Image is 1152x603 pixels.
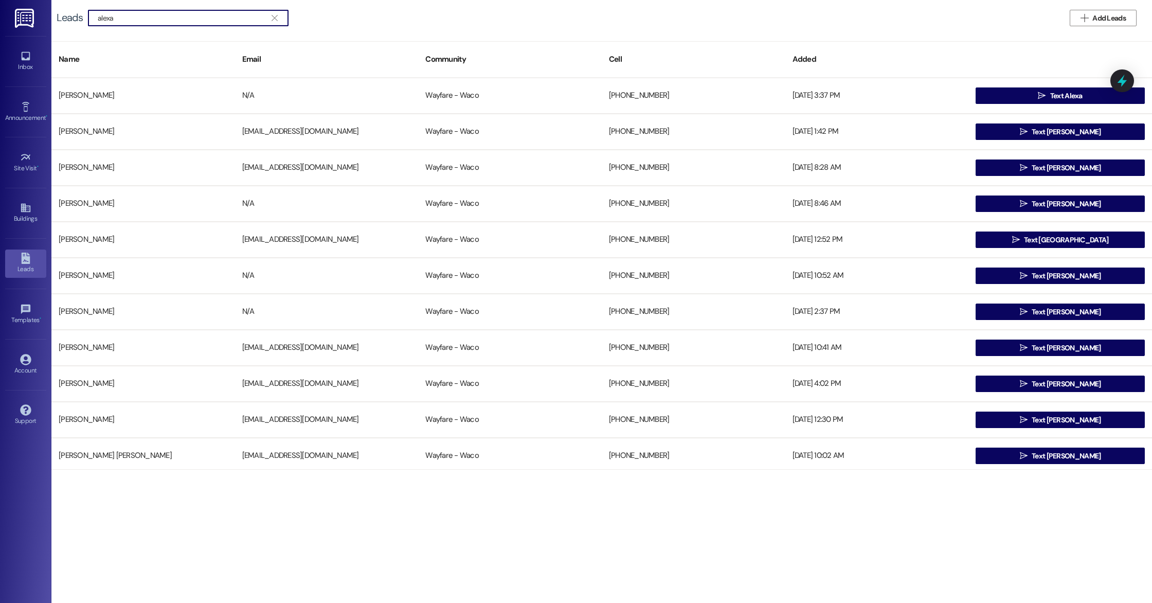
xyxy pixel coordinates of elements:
[602,374,785,394] div: [PHONE_NUMBER]
[57,12,83,23] div: Leads
[418,121,602,142] div: Wayfare - Waco
[976,448,1145,464] button: Text [PERSON_NAME]
[1032,415,1101,425] span: Text [PERSON_NAME]
[235,157,419,178] div: [EMAIL_ADDRESS][DOMAIN_NAME]
[976,159,1145,176] button: Text [PERSON_NAME]
[976,123,1145,140] button: Text [PERSON_NAME]
[5,300,46,328] a: Templates •
[1032,163,1101,173] span: Text [PERSON_NAME]
[418,302,602,322] div: Wayfare - Waco
[418,265,602,286] div: Wayfare - Waco
[1081,14,1088,22] i: 
[785,338,969,358] div: [DATE] 10:41 AM
[5,250,46,277] a: Leads
[235,229,419,250] div: [EMAIL_ADDRESS][DOMAIN_NAME]
[418,338,602,358] div: Wayfare - Waco
[418,446,602,466] div: Wayfare - Waco
[602,229,785,250] div: [PHONE_NUMBER]
[235,338,419,358] div: [EMAIL_ADDRESS][DOMAIN_NAME]
[976,232,1145,248] button: Text [GEOGRAPHIC_DATA]
[51,229,235,250] div: [PERSON_NAME]
[602,85,785,106] div: [PHONE_NUMBER]
[976,412,1145,428] button: Text [PERSON_NAME]
[51,338,235,358] div: [PERSON_NAME]
[1020,452,1028,460] i: 
[602,121,785,142] div: [PHONE_NUMBER]
[602,338,785,358] div: [PHONE_NUMBER]
[602,265,785,286] div: [PHONE_NUMBER]
[418,374,602,394] div: Wayfare - Waco
[785,121,969,142] div: [DATE] 1:42 PM
[1020,380,1028,388] i: 
[418,229,602,250] div: Wayfare - Waco
[1020,128,1028,136] i: 
[1032,127,1101,137] span: Text [PERSON_NAME]
[785,265,969,286] div: [DATE] 10:52 AM
[418,193,602,214] div: Wayfare - Waco
[1020,164,1028,172] i: 
[976,87,1145,104] button: Text Alexa
[1092,13,1126,24] span: Add Leads
[785,47,969,72] div: Added
[418,157,602,178] div: Wayfare - Waco
[785,410,969,430] div: [DATE] 12:30 PM
[235,85,419,106] div: N/A
[1050,91,1083,101] span: Text Alexa
[602,446,785,466] div: [PHONE_NUMBER]
[785,302,969,322] div: [DATE] 2:37 PM
[37,163,39,170] span: •
[51,121,235,142] div: [PERSON_NAME]
[266,10,283,26] button: Clear text
[1032,307,1101,317] span: Text [PERSON_NAME]
[5,149,46,176] a: Site Visit •
[1020,272,1028,280] i: 
[235,410,419,430] div: [EMAIL_ADDRESS][DOMAIN_NAME]
[40,315,41,322] span: •
[51,265,235,286] div: [PERSON_NAME]
[51,193,235,214] div: [PERSON_NAME]
[1020,308,1028,316] i: 
[1038,92,1046,100] i: 
[602,410,785,430] div: [PHONE_NUMBER]
[976,196,1145,212] button: Text [PERSON_NAME]
[5,47,46,75] a: Inbox
[1032,271,1101,281] span: Text [PERSON_NAME]
[235,121,419,142] div: [EMAIL_ADDRESS][DOMAIN_NAME]
[235,265,419,286] div: N/A
[235,374,419,394] div: [EMAIL_ADDRESS][DOMAIN_NAME]
[1032,343,1101,353] span: Text [PERSON_NAME]
[418,410,602,430] div: Wayfare - Waco
[1070,10,1137,26] button: Add Leads
[1020,416,1028,424] i: 
[51,302,235,322] div: [PERSON_NAME]
[785,374,969,394] div: [DATE] 4:02 PM
[785,446,969,466] div: [DATE] 10:02 AM
[272,14,277,22] i: 
[51,446,235,466] div: [PERSON_NAME] [PERSON_NAME]
[235,302,419,322] div: N/A
[976,304,1145,320] button: Text [PERSON_NAME]
[235,446,419,466] div: [EMAIL_ADDRESS][DOMAIN_NAME]
[1024,235,1109,245] span: Text [GEOGRAPHIC_DATA]
[785,229,969,250] div: [DATE] 12:52 PM
[1032,199,1101,209] span: Text [PERSON_NAME]
[1032,379,1101,389] span: Text [PERSON_NAME]
[785,157,969,178] div: [DATE] 8:28 AM
[51,157,235,178] div: [PERSON_NAME]
[976,340,1145,356] button: Text [PERSON_NAME]
[785,193,969,214] div: [DATE] 8:46 AM
[5,351,46,379] a: Account
[976,376,1145,392] button: Text [PERSON_NAME]
[1020,200,1028,208] i: 
[602,193,785,214] div: [PHONE_NUMBER]
[602,47,785,72] div: Cell
[1032,451,1101,462] span: Text [PERSON_NAME]
[5,401,46,429] a: Support
[1012,236,1020,244] i: 
[51,410,235,430] div: [PERSON_NAME]
[602,302,785,322] div: [PHONE_NUMBER]
[1020,344,1028,352] i: 
[976,268,1145,284] button: Text [PERSON_NAME]
[5,199,46,227] a: Buildings
[235,47,419,72] div: Email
